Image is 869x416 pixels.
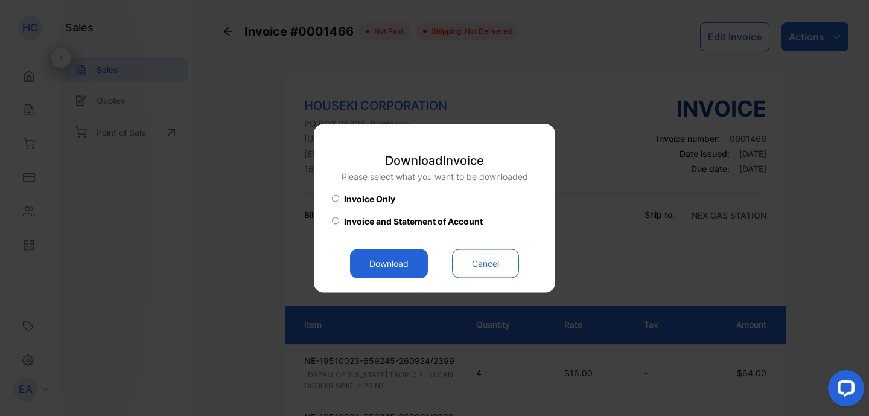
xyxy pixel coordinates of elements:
p: Download Invoice [342,151,528,169]
button: Cancel [452,249,519,278]
iframe: LiveChat chat widget [818,365,869,416]
button: Download [350,249,428,278]
span: Invoice and Statement of Account [344,214,483,227]
span: Invoice Only [344,192,395,205]
p: Please select what you want to be downloaded [342,170,528,182]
